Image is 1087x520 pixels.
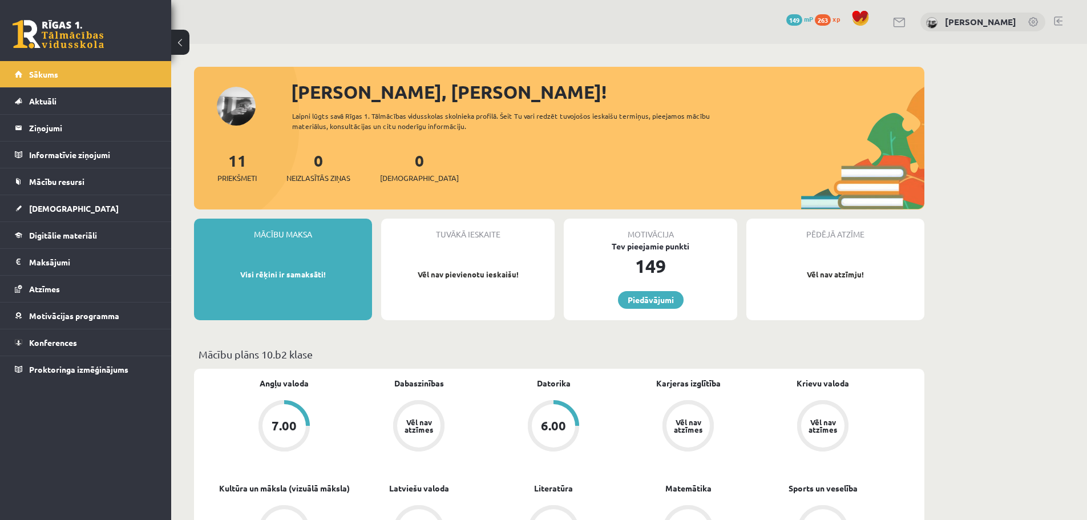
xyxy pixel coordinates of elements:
[286,172,350,184] span: Neizlasītās ziņas
[260,377,309,389] a: Angļu valoda
[564,252,737,280] div: 149
[381,219,555,240] div: Tuvākā ieskaite
[815,14,831,26] span: 263
[29,249,157,275] legend: Maksājumi
[926,17,938,29] img: Kristers Raginskis
[15,168,157,195] a: Mācību resursi
[564,240,737,252] div: Tev pieejamie punkti
[618,291,684,309] a: Piedāvājumi
[29,203,119,213] span: [DEMOGRAPHIC_DATA]
[621,400,755,454] a: Vēl nav atzīmes
[15,142,157,168] a: Informatīvie ziņojumi
[537,377,571,389] a: Datorika
[219,482,350,494] a: Kultūra un māksla (vizuālā māksla)
[672,418,704,433] div: Vēl nav atzīmes
[755,400,890,454] a: Vēl nav atzīmes
[786,14,802,26] span: 149
[380,172,459,184] span: [DEMOGRAPHIC_DATA]
[217,400,351,454] a: 7.00
[217,150,257,184] a: 11Priekšmeti
[804,14,813,23] span: mP
[291,78,924,106] div: [PERSON_NAME], [PERSON_NAME]!
[394,377,444,389] a: Dabaszinības
[292,111,730,131] div: Laipni lūgts savā Rīgas 1. Tālmācības vidusskolas skolnieka profilā. Šeit Tu vari redzēt tuvojošo...
[815,14,846,23] a: 263 xp
[807,418,839,433] div: Vēl nav atzīmes
[13,20,104,49] a: Rīgas 1. Tālmācības vidusskola
[351,400,486,454] a: Vēl nav atzīmes
[15,329,157,356] a: Konferences
[15,249,157,275] a: Maksājumi
[833,14,840,23] span: xp
[29,311,119,321] span: Motivācijas programma
[665,482,712,494] a: Matemātika
[217,172,257,184] span: Priekšmeti
[387,269,549,280] p: Vēl nav pievienotu ieskaišu!
[29,230,97,240] span: Digitālie materiāli
[15,115,157,141] a: Ziņojumi
[786,14,813,23] a: 149 mP
[29,142,157,168] legend: Informatīvie ziņojumi
[15,276,157,302] a: Atzīmes
[29,96,56,106] span: Aktuāli
[15,222,157,248] a: Digitālie materiāli
[29,115,157,141] legend: Ziņojumi
[656,377,721,389] a: Karjeras izglītība
[15,356,157,382] a: Proktoringa izmēģinājums
[752,269,919,280] p: Vēl nav atzīmju!
[403,418,435,433] div: Vēl nav atzīmes
[15,303,157,329] a: Motivācijas programma
[541,420,566,432] div: 6.00
[564,219,737,240] div: Motivācija
[534,482,573,494] a: Literatūra
[286,150,350,184] a: 0Neizlasītās ziņas
[15,195,157,221] a: [DEMOGRAPHIC_DATA]
[746,219,924,240] div: Pēdējā atzīme
[789,482,858,494] a: Sports un veselība
[29,364,128,374] span: Proktoringa izmēģinājums
[199,346,920,362] p: Mācību plāns 10.b2 klase
[945,16,1016,27] a: [PERSON_NAME]
[29,69,58,79] span: Sākums
[15,88,157,114] a: Aktuāli
[389,482,449,494] a: Latviešu valoda
[797,377,849,389] a: Krievu valoda
[15,61,157,87] a: Sākums
[29,284,60,294] span: Atzīmes
[200,269,366,280] p: Visi rēķini ir samaksāti!
[486,400,621,454] a: 6.00
[29,176,84,187] span: Mācību resursi
[29,337,77,348] span: Konferences
[380,150,459,184] a: 0[DEMOGRAPHIC_DATA]
[194,219,372,240] div: Mācību maksa
[272,420,297,432] div: 7.00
